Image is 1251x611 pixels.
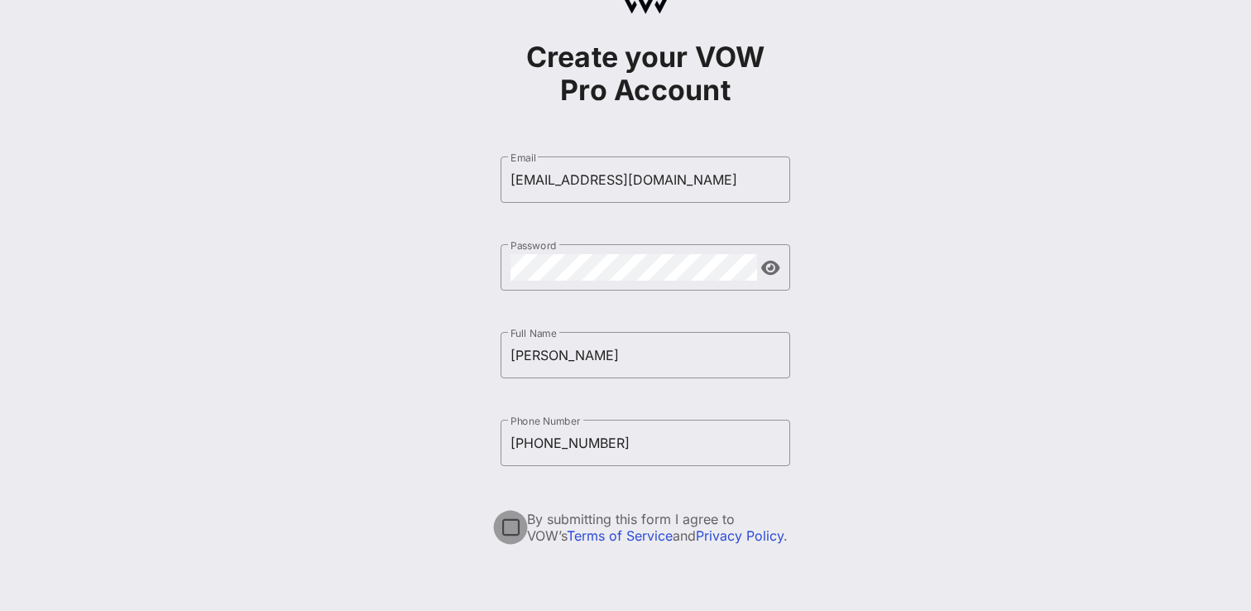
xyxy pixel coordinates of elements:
label: Full Name [510,327,557,339]
div: By submitting this form I agree to VOW’s and . [527,511,790,544]
h1: Create your VOW Pro Account [501,41,790,107]
button: append icon [761,260,780,277]
a: Privacy Policy [696,527,784,544]
label: Password [510,239,557,252]
label: Email [510,152,536,164]
label: Phone Number [510,415,580,427]
a: Terms of Service [567,527,673,544]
